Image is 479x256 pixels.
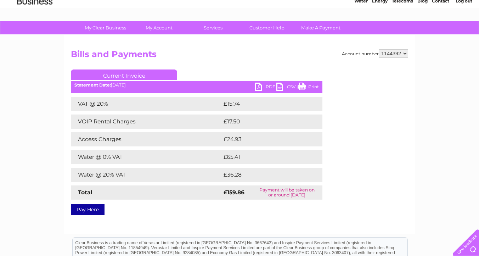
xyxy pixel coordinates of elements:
a: Water [354,30,368,35]
a: Current Invoice [71,69,177,80]
strong: £159.86 [224,189,244,196]
strong: Total [78,189,92,196]
a: Energy [372,30,388,35]
div: [DATE] [71,83,322,88]
a: Make A Payment [292,21,350,34]
a: My Account [130,21,188,34]
div: Account number [342,49,408,58]
a: Telecoms [392,30,413,35]
a: My Clear Business [76,21,135,34]
a: Blog [417,30,428,35]
td: £65.41 [222,150,308,164]
h2: Bills and Payments [71,49,408,63]
div: Clear Business is a trading name of Verastar Limited (registered in [GEOGRAPHIC_DATA] No. 3667643... [73,4,407,34]
a: Print [298,83,319,93]
td: £15.74 [222,97,307,111]
a: Log out [456,30,472,35]
td: Access Charges [71,132,222,146]
a: Customer Help [238,21,296,34]
td: £17.50 [222,115,307,129]
a: CSV [276,83,298,93]
img: logo.png [17,18,53,40]
td: Payment will be taken on or around [DATE] [251,185,322,200]
td: Water @ 0% VAT [71,150,222,164]
b: Statement Date: [74,82,111,88]
td: £24.93 [222,132,308,146]
a: PDF [255,83,276,93]
td: VAT @ 20% [71,97,222,111]
a: Contact [432,30,449,35]
td: Water @ 20% VAT [71,168,222,182]
a: Services [184,21,242,34]
td: VOIP Rental Charges [71,115,222,129]
td: £36.28 [222,168,308,182]
a: 0333 014 3131 [345,4,394,12]
a: Pay Here [71,204,105,215]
